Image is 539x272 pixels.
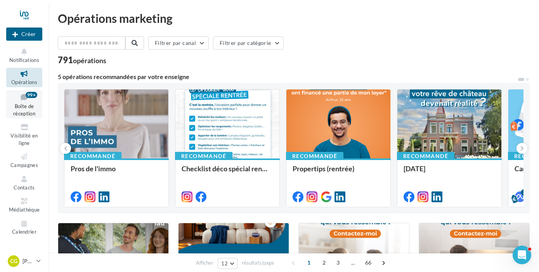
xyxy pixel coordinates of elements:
div: Propertips (rentrée) [293,165,384,180]
span: Médiathèque [9,207,40,213]
span: 1 [303,257,315,269]
a: Opérations [6,68,42,87]
div: 791 [58,56,106,64]
div: Recommandé [64,152,121,160]
span: Boîte de réception [13,103,35,117]
div: 99+ [26,92,37,98]
iframe: Intercom live chat [513,246,531,264]
a: Visibilité en ligne [6,121,42,148]
span: Campagnes [10,162,38,168]
span: Calendrier [12,229,36,235]
span: CG [10,257,17,265]
div: Recommandé [175,152,232,160]
div: Recommandé [286,152,343,160]
span: 12 [221,260,228,267]
a: Médiathèque [6,195,42,214]
button: Notifications [6,46,42,65]
span: résultats/page [242,259,274,267]
a: Calendrier [6,218,42,237]
span: Visibilité en ligne [10,133,38,146]
div: Recommandé [397,152,454,160]
span: 66 [362,257,375,269]
span: 3 [332,257,344,269]
div: 5 [521,189,528,196]
span: Contacts [14,184,35,191]
button: Filtrer par catégorie [213,36,284,50]
span: Afficher [196,259,213,267]
span: Notifications [9,57,39,63]
button: Filtrer par canal [148,36,209,50]
span: ... [347,257,359,269]
button: 12 [218,258,237,269]
div: [DATE] [404,165,495,180]
div: Nouvelle campagne [6,28,42,41]
p: [PERSON_NAME] [23,257,33,265]
span: 2 [318,257,330,269]
div: opérations [73,57,106,64]
span: Opérations [11,79,37,85]
a: Boîte de réception99+ [6,90,42,119]
a: Campagnes [6,151,42,170]
a: CG [PERSON_NAME] [6,254,42,269]
div: 5 opérations recommandées par votre enseigne [58,74,517,80]
div: Pros de l'immo [71,165,162,180]
div: Checklist déco spécial rentrée [182,165,273,180]
div: Opérations marketing [58,12,530,24]
button: Créer [6,28,42,41]
a: Contacts [6,173,42,192]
